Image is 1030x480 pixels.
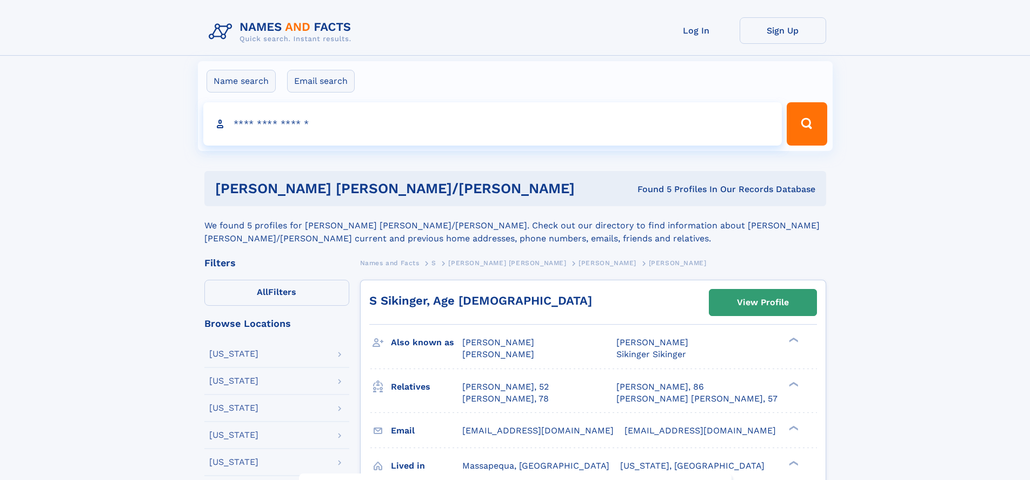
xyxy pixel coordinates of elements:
[462,393,549,405] a: [PERSON_NAME], 78
[391,378,462,396] h3: Relatives
[448,256,566,269] a: [PERSON_NAME] [PERSON_NAME]
[653,17,740,44] a: Log In
[391,457,462,475] h3: Lived in
[257,287,268,297] span: All
[740,17,826,44] a: Sign Up
[391,333,462,352] h3: Also known as
[579,256,636,269] a: [PERSON_NAME]
[204,206,826,245] div: We found 5 profiles for [PERSON_NAME] [PERSON_NAME]/[PERSON_NAME]. Check out our directory to fin...
[462,337,534,347] span: [PERSON_NAME]
[209,458,258,466] div: [US_STATE]
[620,461,765,471] span: [US_STATE], [GEOGRAPHIC_DATA]
[462,461,609,471] span: Massapequa, [GEOGRAPHIC_DATA]
[606,183,815,195] div: Found 5 Profiles In Our Records Database
[786,380,799,387] div: ❯
[209,350,258,358] div: [US_STATE]
[616,381,704,393] a: [PERSON_NAME], 86
[360,256,420,269] a: Names and Facts
[786,459,799,466] div: ❯
[207,70,276,93] label: Name search
[616,349,686,359] span: Sikinger Sikinger
[287,70,355,93] label: Email search
[209,377,258,385] div: [US_STATE]
[209,404,258,412] div: [US_STATE]
[787,102,827,146] button: Search Button
[709,290,816,315] a: View Profile
[215,182,606,195] h1: [PERSON_NAME] [PERSON_NAME]/[PERSON_NAME]
[369,294,592,307] a: S Sikinger, Age [DEMOGRAPHIC_DATA]
[204,319,349,328] div: Browse Locations
[204,258,349,268] div: Filters
[431,256,436,269] a: S
[209,431,258,439] div: [US_STATE]
[579,259,636,267] span: [PERSON_NAME]
[448,259,566,267] span: [PERSON_NAME] [PERSON_NAME]
[462,349,534,359] span: [PERSON_NAME]
[624,425,776,436] span: [EMAIL_ADDRESS][DOMAIN_NAME]
[786,337,799,344] div: ❯
[204,17,360,47] img: Logo Names and Facts
[649,259,707,267] span: [PERSON_NAME]
[786,424,799,431] div: ❯
[462,425,614,436] span: [EMAIL_ADDRESS][DOMAIN_NAME]
[431,259,436,267] span: S
[203,102,782,146] input: search input
[391,422,462,440] h3: Email
[616,337,688,347] span: [PERSON_NAME]
[204,280,349,306] label: Filters
[616,393,778,405] a: [PERSON_NAME] [PERSON_NAME], 57
[462,381,549,393] a: [PERSON_NAME], 52
[737,290,789,315] div: View Profile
